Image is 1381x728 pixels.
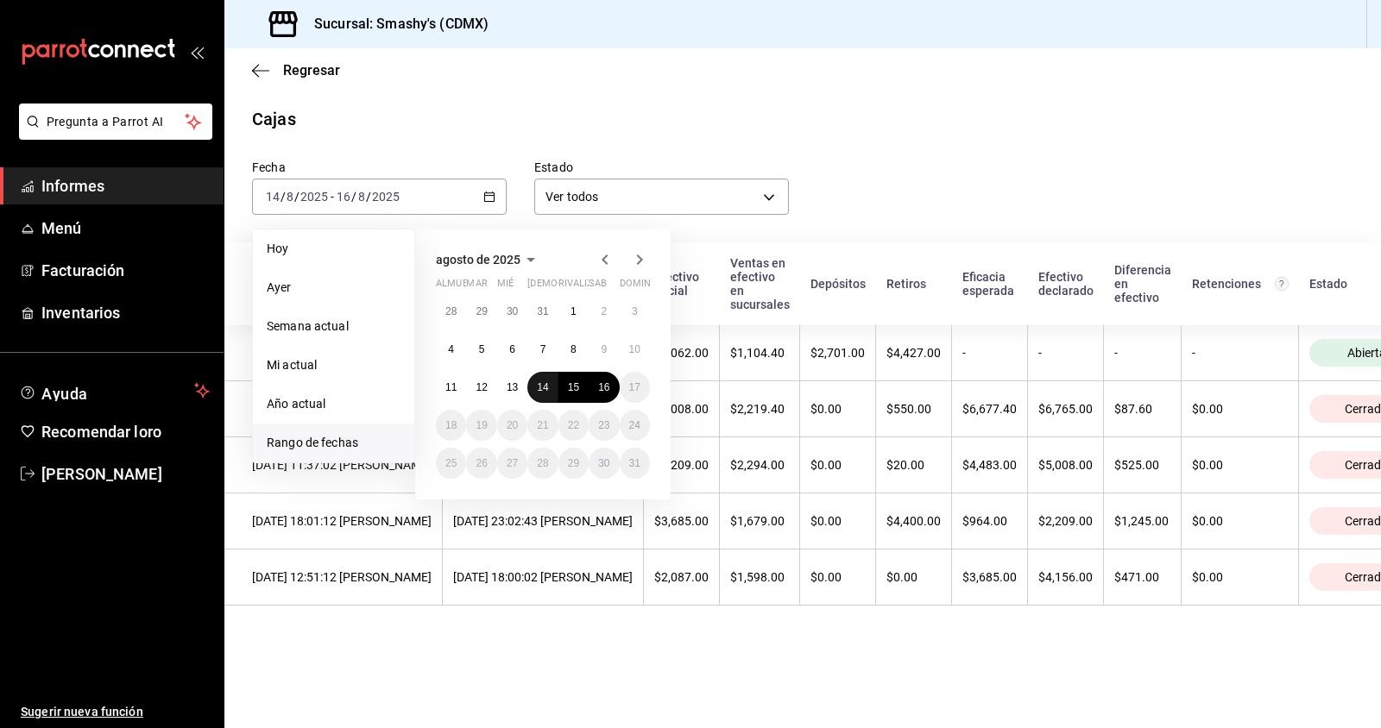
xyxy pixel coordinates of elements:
[476,419,487,431] abbr: 19 de agosto de 2025
[252,62,340,78] button: Regresar
[1309,277,1347,291] font: Estado
[1114,570,1159,584] font: $471.00
[507,381,518,393] font: 13
[476,419,487,431] font: 19
[509,343,515,355] abbr: 6 de agosto de 2025
[466,372,496,403] button: 12 de agosto de 2025
[453,514,633,528] font: [DATE] 23:02:43 [PERSON_NAME]
[41,219,82,237] font: Menú
[41,465,162,483] font: [PERSON_NAME]
[886,458,924,472] font: $20.00
[730,256,790,311] font: Ventas en efectivo en sucursales
[1192,277,1261,291] font: Retenciones
[507,381,518,393] abbr: 13 de agosto de 2025
[589,334,619,365] button: 9 de agosto de 2025
[962,346,966,360] font: -
[620,410,650,441] button: 24 de agosto de 2025
[466,410,496,441] button: 19 de agosto de 2025
[1038,458,1093,472] font: $5,008.00
[445,381,457,393] font: 11
[448,343,454,355] font: 4
[371,190,400,204] input: ----
[1192,402,1223,416] font: $0.00
[629,381,640,393] font: 17
[810,277,866,291] font: Depósitos
[527,278,629,289] font: [DEMOGRAPHIC_DATA]
[476,381,487,393] abbr: 12 de agosto de 2025
[21,705,143,719] font: Sugerir nueva función
[466,448,496,479] button: 26 de agosto de 2025
[810,570,842,584] font: $0.00
[1038,570,1093,584] font: $4,156.00
[267,242,288,255] font: Hoy
[509,343,515,355] font: 6
[281,190,286,204] font: /
[589,296,619,327] button: 2 de agosto de 2025
[351,190,356,204] font: /
[1114,458,1159,472] font: $525.00
[632,305,638,317] font: 3
[962,402,1017,416] font: $6,677.40
[558,448,589,479] button: 29 de agosto de 2025
[497,372,527,403] button: 13 de agosto de 2025
[558,410,589,441] button: 22 de agosto de 2025
[476,381,487,393] font: 12
[654,570,709,584] font: $2,087.00
[436,253,520,267] font: agosto de 2025
[1038,346,1042,360] font: -
[497,448,527,479] button: 27 de agosto de 2025
[527,410,558,441] button: 21 de agosto de 2025
[537,457,548,469] font: 28
[445,419,457,431] abbr: 18 de agosto de 2025
[448,343,454,355] abbr: 4 de agosto de 2025
[620,296,650,327] button: 3 de agosto de 2025
[571,305,577,317] font: 1
[598,457,609,469] font: 30
[476,305,487,317] font: 29
[589,410,619,441] button: 23 de agosto de 2025
[436,410,466,441] button: 18 de agosto de 2025
[252,570,432,584] font: [DATE] 12:51:12 [PERSON_NAME]
[12,125,212,143] a: Pregunta a Parrot AI
[41,423,161,441] font: Recomendar loro
[1038,514,1093,528] font: $2,209.00
[445,305,457,317] font: 28
[366,190,371,204] font: /
[497,296,527,327] button: 30 de julio de 2025
[1038,270,1094,298] font: Efectivo declarado
[479,343,485,355] abbr: 5 de agosto de 2025
[810,458,842,472] font: $0.00
[445,457,457,469] abbr: 25 de agosto de 2025
[252,514,432,528] font: [DATE] 18:01:12 [PERSON_NAME]
[453,570,633,584] font: [DATE] 18:00:02 [PERSON_NAME]
[886,514,941,528] font: $4,400.00
[527,448,558,479] button: 28 de agosto de 2025
[558,296,589,327] button: 1 de agosto de 2025
[632,305,638,317] abbr: 3 de agosto de 2025
[534,160,573,174] font: Estado
[620,448,650,479] button: 31 de agosto de 2025
[47,115,164,129] font: Pregunta a Parrot AI
[336,190,351,204] input: --
[654,514,709,528] font: $3,685.00
[730,570,785,584] font: $1,598.00
[962,458,1017,472] font: $4,483.00
[589,372,619,403] button: 16 de agosto de 2025
[507,305,518,317] abbr: 30 de julio de 2025
[436,372,466,403] button: 11 de agosto de 2025
[629,457,640,469] font: 31
[598,381,609,393] abbr: 16 de agosto de 2025
[886,402,931,416] font: $550.00
[1114,514,1169,528] font: $1,245.00
[507,305,518,317] font: 30
[294,190,300,204] font: /
[568,457,579,469] font: 29
[589,448,619,479] button: 30 de agosto de 2025
[537,305,548,317] font: 31
[601,343,607,355] abbr: 9 de agosto de 2025
[436,278,487,289] font: almuerzo
[466,296,496,327] button: 29 de julio de 2025
[730,346,785,360] font: $1,104.40
[629,343,640,355] font: 10
[19,104,212,140] button: Pregunta a Parrot AI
